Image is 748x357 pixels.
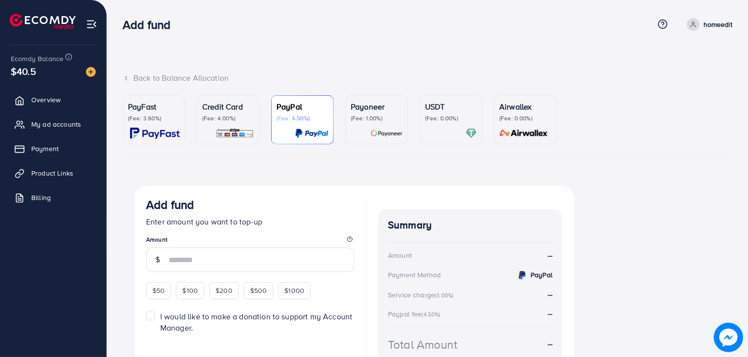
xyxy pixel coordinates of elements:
p: Credit Card [202,101,254,112]
span: Billing [31,193,51,202]
span: $50 [152,286,165,295]
img: image [86,67,96,77]
legend: Amount [146,235,354,247]
p: (Fee: 0.00%) [499,114,551,122]
h3: Add fund [146,198,194,212]
p: USDT [425,101,477,112]
p: Airwallex [499,101,551,112]
div: Service charge [388,290,456,300]
a: Payment [7,139,99,158]
p: PayFast [128,101,180,112]
span: I would like to make a donation to support my Account Manager. [160,311,352,333]
div: Total Amount [388,336,457,353]
img: card [466,128,477,139]
span: $100 [182,286,198,295]
img: card [370,128,403,139]
span: Product Links [31,168,73,178]
a: Overview [7,90,99,110]
span: My ad accounts [31,119,81,129]
a: homeedit [683,18,732,31]
p: (Fee: 4.50%) [277,114,328,122]
img: credit [516,269,528,281]
a: My ad accounts [7,114,99,134]
img: card [130,128,180,139]
strong: -- [548,308,553,319]
div: Amount [388,250,412,260]
div: Back to Balance Allocation [123,72,732,84]
img: image [714,323,743,352]
span: Overview [31,95,61,105]
p: Payoneer [351,101,403,112]
strong: -- [548,289,553,300]
span: Ecomdy Balance [11,54,64,64]
p: Enter amount you want to top-up [146,216,354,227]
img: card [295,128,328,139]
img: card [215,128,254,139]
span: $500 [250,286,267,295]
p: (Fee: 3.60%) [128,114,180,122]
span: $200 [215,286,233,295]
a: Product Links [7,163,99,183]
p: PayPal [277,101,328,112]
small: (3.00%) [435,291,453,299]
p: homeedit [704,19,732,30]
div: Payment Method [388,270,441,280]
span: Payment [31,144,59,154]
img: logo [10,14,76,29]
strong: -- [548,338,553,350]
strong: -- [548,250,553,261]
p: (Fee: 1.00%) [351,114,403,122]
span: $1000 [284,286,304,295]
img: menu [86,19,97,30]
h3: Add fund [123,18,178,32]
h4: Summary [388,219,553,231]
p: (Fee: 0.00%) [425,114,477,122]
a: Billing [7,188,99,207]
strong: PayPal [531,270,553,280]
p: (Fee: 4.00%) [202,114,254,122]
div: Paypal fee [388,309,444,319]
small: (4.50%) [422,311,441,318]
img: card [496,128,551,139]
span: $40.5 [11,64,36,78]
